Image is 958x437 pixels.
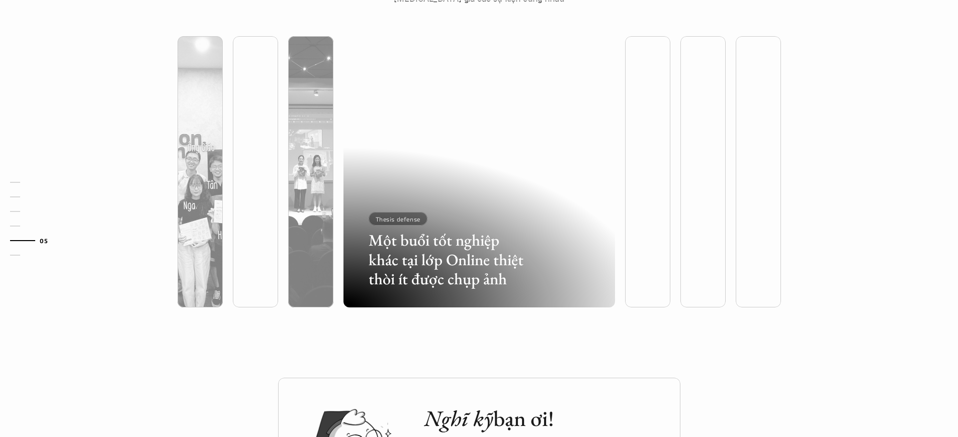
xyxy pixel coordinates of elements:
h2: bạn ơi! [424,405,660,432]
h3: Một buổi tốt nghiệp khác tại lớp Online thiệt thòi ít được chụp ảnh [369,231,531,288]
p: Thesis defense [376,215,420,223]
a: 05 [10,235,58,247]
strong: 05 [40,237,48,244]
em: Nghĩ kỹ [424,404,493,432]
